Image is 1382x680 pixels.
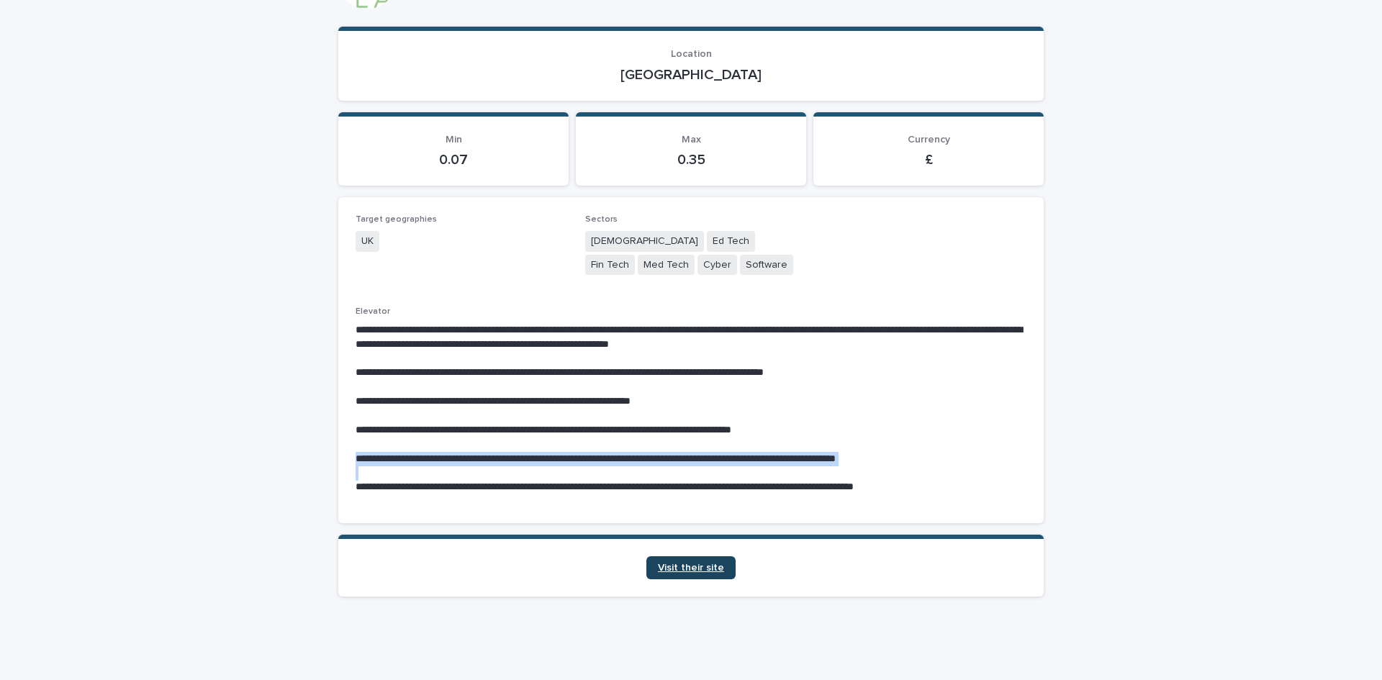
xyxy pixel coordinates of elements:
[585,215,618,224] span: Sectors
[356,215,437,224] span: Target geographies
[593,151,789,168] p: 0.35
[638,255,695,276] span: Med Tech
[356,231,379,252] span: UK
[356,151,551,168] p: 0.07
[356,66,1026,83] p: [GEOGRAPHIC_DATA]
[831,151,1026,168] p: £
[707,231,755,252] span: Ed Tech
[682,135,701,145] span: Max
[658,563,724,573] span: Visit their site
[585,231,704,252] span: [DEMOGRAPHIC_DATA]
[585,255,635,276] span: Fin Tech
[356,307,390,316] span: Elevator
[446,135,462,145] span: Min
[697,255,737,276] span: Cyber
[908,135,950,145] span: Currency
[740,255,793,276] span: Software
[671,49,712,59] span: Location
[646,556,736,579] a: Visit their site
